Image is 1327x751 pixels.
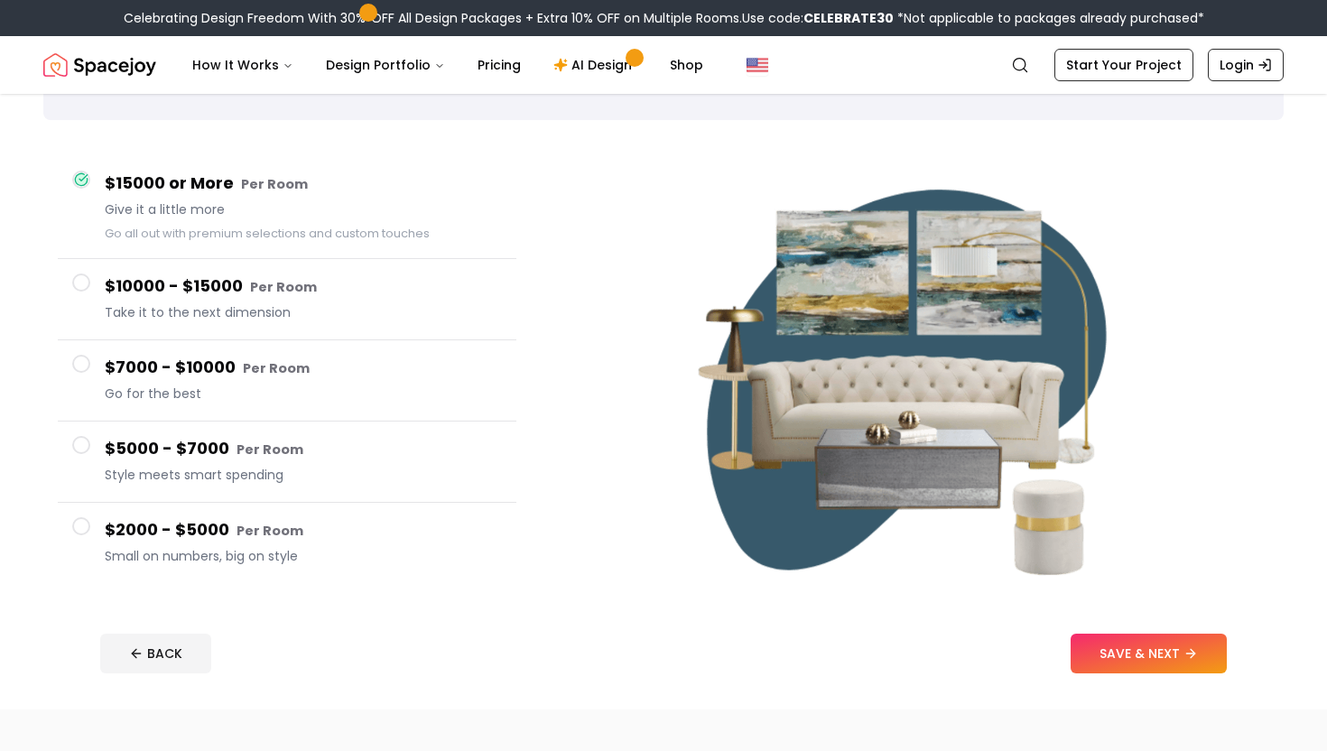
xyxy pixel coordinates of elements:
button: Design Portfolio [311,47,459,83]
span: Style meets smart spending [105,466,502,484]
small: Per Room [250,278,317,296]
span: *Not applicable to packages already purchased* [894,9,1204,27]
button: $7000 - $10000 Per RoomGo for the best [58,340,516,422]
h4: $5000 - $7000 [105,436,502,462]
span: Give it a little more [105,200,502,218]
button: $5000 - $7000 Per RoomStyle meets smart spending [58,422,516,503]
span: Go for the best [105,385,502,403]
button: $10000 - $15000 Per RoomTake it to the next dimension [58,259,516,340]
a: Pricing [463,47,535,83]
img: United States [747,54,768,76]
a: Shop [655,47,718,83]
h4: $10000 - $15000 [105,274,502,300]
h4: $7000 - $10000 [105,355,502,381]
a: AI Design [539,47,652,83]
small: Per Room [243,359,310,377]
h4: $15000 or More [105,171,502,197]
small: Per Room [237,522,303,540]
span: Take it to the next dimension [105,303,502,321]
a: Spacejoy [43,47,156,83]
span: Small on numbers, big on style [105,547,502,565]
div: Celebrating Design Freedom With 30% OFF All Design Packages + Extra 10% OFF on Multiple Rooms. [124,9,1204,27]
h4: $2000 - $5000 [105,517,502,543]
b: CELEBRATE30 [803,9,894,27]
img: Spacejoy Logo [43,47,156,83]
button: BACK [100,634,211,673]
small: Go all out with premium selections and custom touches [105,226,430,241]
span: Use code: [742,9,894,27]
button: SAVE & NEXT [1071,634,1227,673]
nav: Global [43,36,1284,94]
button: How It Works [178,47,308,83]
button: $15000 or More Per RoomGive it a little moreGo all out with premium selections and custom touches [58,156,516,259]
a: Login [1208,49,1284,81]
small: Per Room [241,175,308,193]
small: Per Room [237,440,303,459]
nav: Main [178,47,718,83]
a: Start Your Project [1054,49,1193,81]
button: $2000 - $5000 Per RoomSmall on numbers, big on style [58,503,516,583]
